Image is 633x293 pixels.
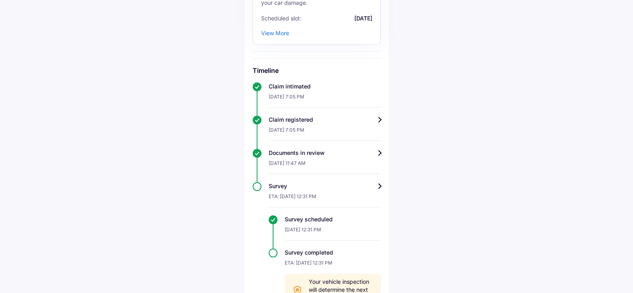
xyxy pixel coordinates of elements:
div: View More [261,30,289,36]
div: Survey completed [285,249,381,257]
div: Documents in review [269,149,381,157]
span: [DATE] [303,15,372,22]
div: Claim intimated [269,82,381,90]
div: Survey scheduled [285,215,381,223]
span: Scheduled slot: [261,15,301,22]
div: [DATE] 11:47 AM [269,157,381,174]
div: Claim registered [269,116,381,124]
div: ETA: [DATE] 12:31 PM [269,190,381,207]
div: [DATE] 7:05 PM [269,124,381,141]
div: [DATE] 12:31 PM [285,223,381,241]
h6: Timeline [253,66,381,74]
div: ETA: [DATE] 12:31 PM [285,257,381,274]
div: Survey [269,182,381,190]
div: [DATE] 7:05 PM [269,90,381,108]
